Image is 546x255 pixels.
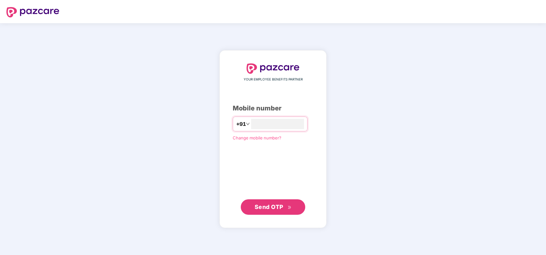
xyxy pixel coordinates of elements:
span: Send OTP [255,203,283,210]
span: down [246,122,250,126]
span: double-right [288,205,292,210]
button: Send OTPdouble-right [241,199,305,215]
img: logo [6,7,59,17]
img: logo [247,63,299,74]
span: YOUR EMPLOYEE BENEFITS PARTNER [244,77,303,82]
a: Change mobile number? [233,135,281,140]
span: +91 [236,120,246,128]
div: Mobile number [233,103,313,113]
